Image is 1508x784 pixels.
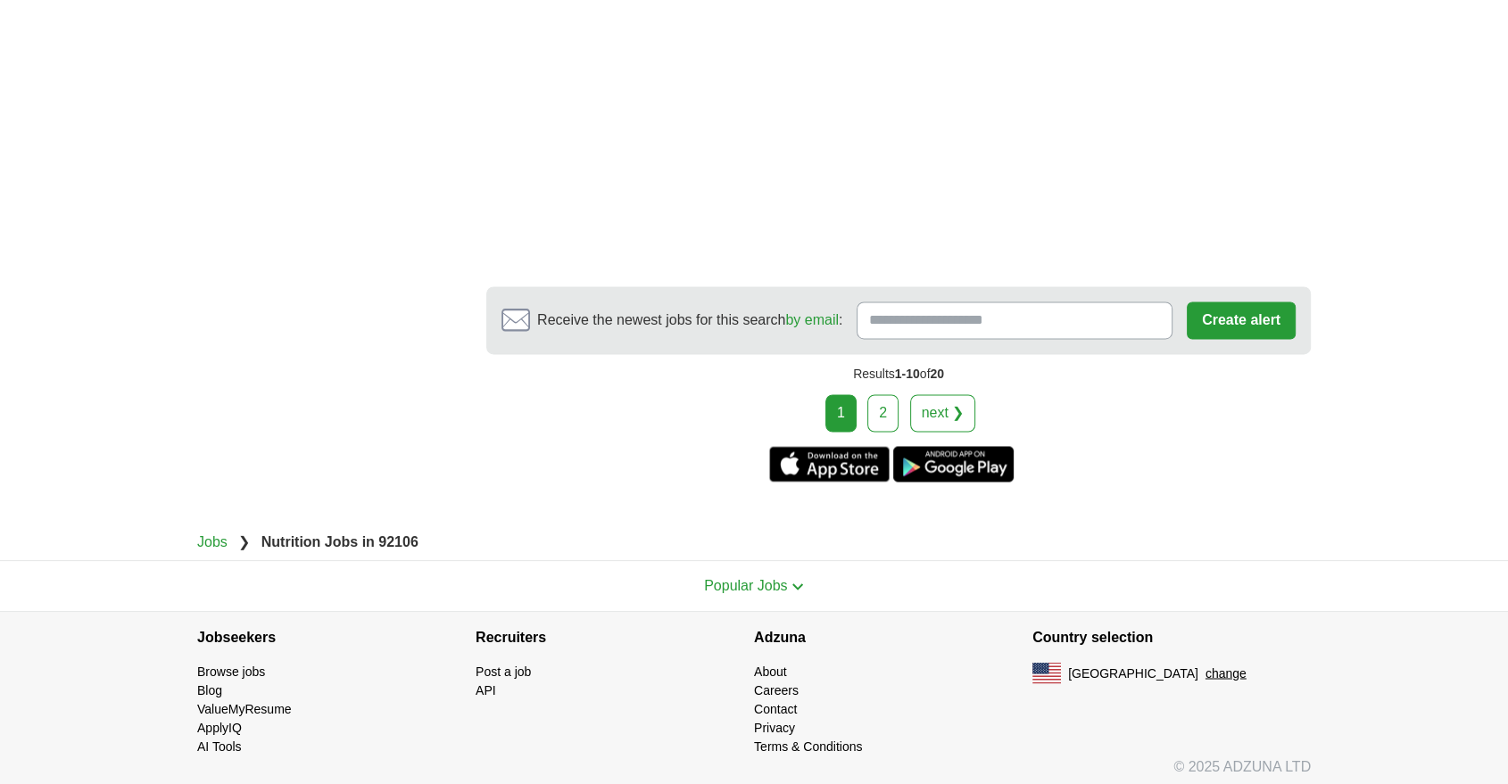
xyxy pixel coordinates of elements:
div: Results of [486,354,1311,394]
img: toggle icon [791,582,804,590]
button: change [1206,664,1247,682]
h4: Country selection [1032,612,1311,662]
a: About [754,664,787,678]
a: next ❯ [910,394,976,432]
a: by email [785,312,839,327]
a: Terms & Conditions [754,739,862,753]
span: 20 [930,367,944,381]
a: API [476,682,496,697]
a: Post a job [476,664,531,678]
span: [GEOGRAPHIC_DATA] [1068,664,1198,682]
strong: Nutrition Jobs in 92106 [261,534,418,549]
span: Popular Jobs [704,578,787,593]
div: 1 [825,394,857,432]
a: Jobs [197,534,228,549]
span: Receive the newest jobs for this search : [537,309,842,331]
a: Get the Android app [893,446,1014,482]
a: Privacy [754,720,795,734]
a: 2 [867,394,899,432]
a: Contact [754,701,797,715]
a: Browse jobs [197,664,265,678]
a: AI Tools [197,739,242,753]
a: Blog [197,682,222,697]
img: US flag [1032,662,1061,683]
a: Careers [754,682,799,697]
a: Get the iPhone app [769,446,890,482]
span: ❯ [238,534,250,549]
a: ValueMyResume [197,701,292,715]
button: Create alert [1187,301,1296,339]
a: ApplyIQ [197,720,242,734]
span: 1-10 [895,367,920,381]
